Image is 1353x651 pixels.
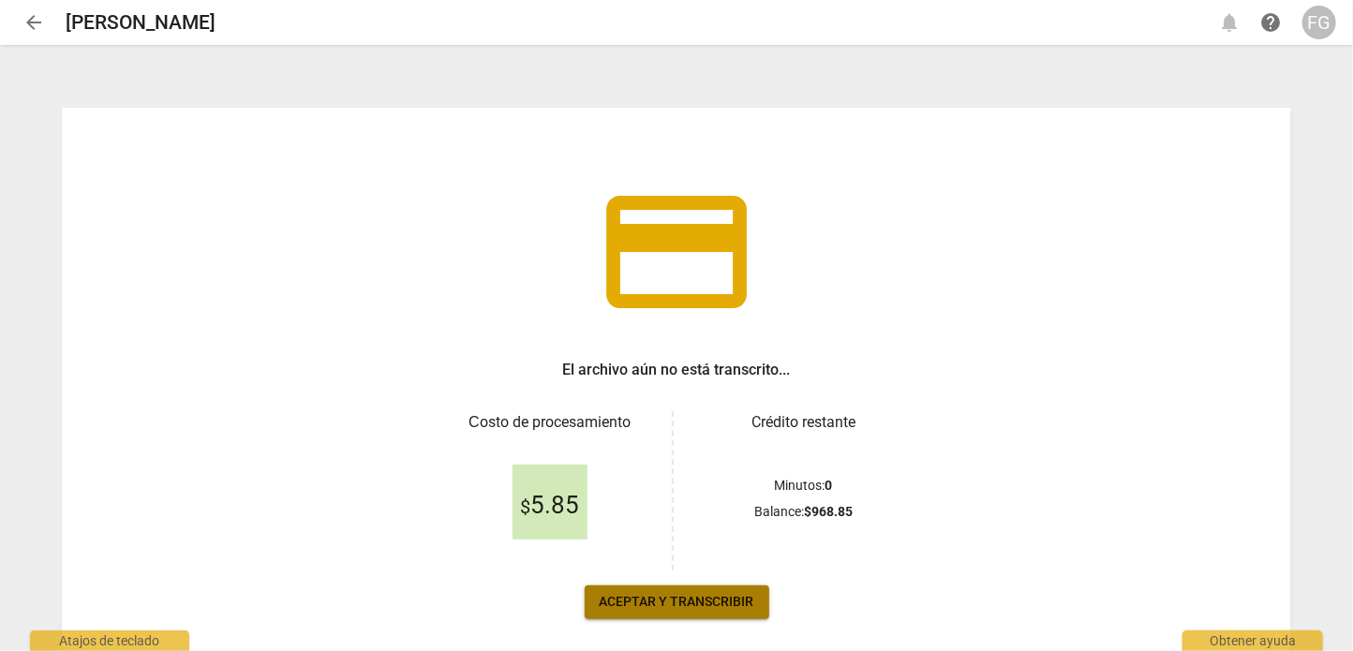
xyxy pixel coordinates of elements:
span: 5.85 [520,492,579,520]
h3: Сosto de procesamiento [442,411,657,434]
h2: [PERSON_NAME] [66,11,216,35]
b: 0 [825,478,833,493]
p: Minutos : [775,476,833,496]
span: help [1259,11,1282,34]
h3: Crédito restante [696,411,911,434]
span: credit_card [592,168,761,336]
b: $ 968.85 [804,504,853,519]
div: Atajos de teclado [30,630,189,651]
span: arrow_back [22,11,45,34]
a: Obtener ayuda [1254,6,1287,39]
button: FG [1302,6,1336,39]
button: Aceptar y transcribir [585,585,769,619]
div: Obtener ayuda [1182,630,1323,651]
h3: El archivo aún no está transcrito... [563,359,791,381]
p: Balance : [754,502,853,522]
span: Aceptar y transcribir [600,593,754,612]
span: $ [520,496,530,518]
